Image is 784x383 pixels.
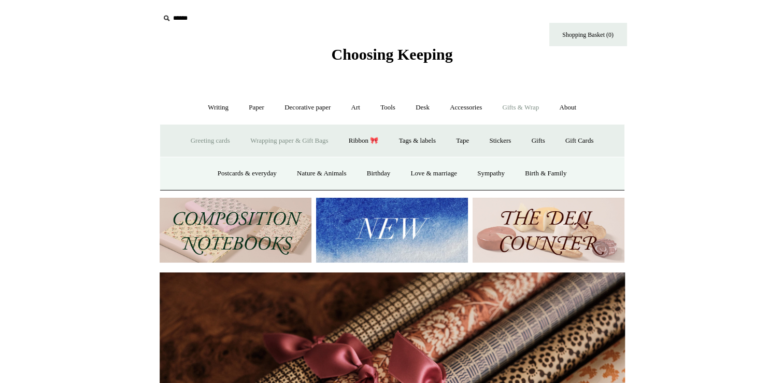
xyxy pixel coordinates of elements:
[550,94,586,121] a: About
[493,94,548,121] a: Gifts & Wrap
[208,160,286,187] a: Postcards & everyday
[316,198,468,263] img: New.jpg__PID:f73bdf93-380a-4a35-bcfe-7823039498e1
[342,94,369,121] a: Art
[288,160,355,187] a: Nature & Animals
[181,127,239,155] a: Greeting cards
[358,160,400,187] a: Birthday
[160,198,311,263] img: 202302 Composition ledgers.jpg__PID:69722ee6-fa44-49dd-a067-31375e5d54ec
[241,127,337,155] a: Wrapping paper & Gift Bags
[522,127,554,155] a: Gifts
[440,94,491,121] a: Accessories
[549,23,627,46] a: Shopping Basket (0)
[556,127,603,155] a: Gift Cards
[468,160,514,187] a: Sympathy
[371,94,405,121] a: Tools
[198,94,238,121] a: Writing
[406,94,439,121] a: Desk
[516,160,576,187] a: Birth & Family
[331,54,452,61] a: Choosing Keeping
[390,127,445,155] a: Tags & labels
[331,46,452,63] span: Choosing Keeping
[401,160,466,187] a: Love & marriage
[447,127,478,155] a: Tape
[339,127,388,155] a: Ribbon 🎀
[473,198,624,263] img: The Deli Counter
[239,94,274,121] a: Paper
[275,94,340,121] a: Decorative paper
[480,127,520,155] a: Stickers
